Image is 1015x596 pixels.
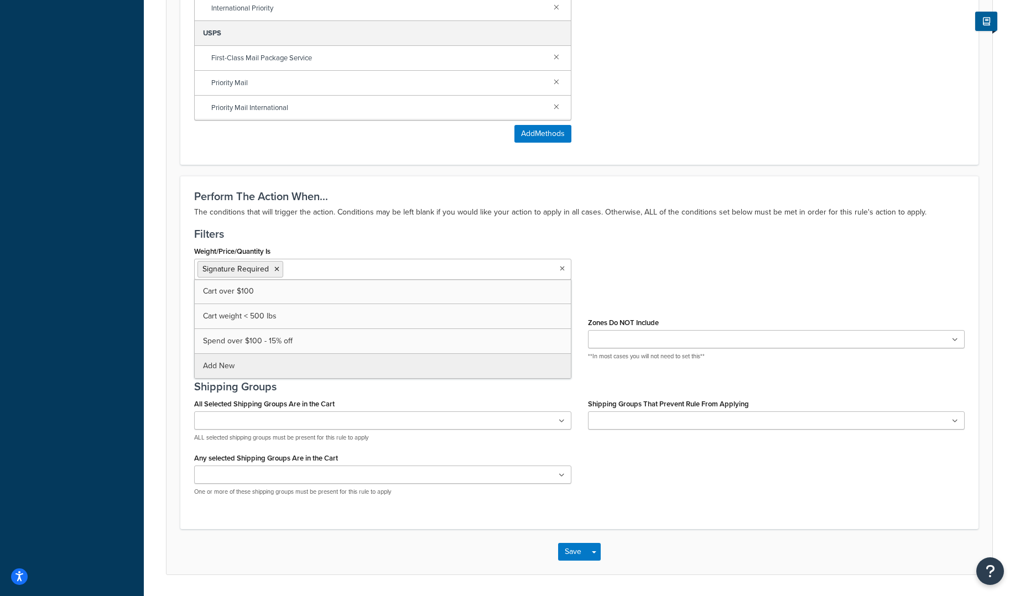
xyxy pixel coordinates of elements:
[194,228,965,240] h3: Filters
[194,206,965,219] p: The conditions that will trigger the action. Conditions may be left blank if you would like your ...
[195,354,571,378] a: Add New
[194,190,965,202] h3: Perform The Action When...
[195,329,571,353] a: Spend over $100 - 15% off
[195,304,571,328] a: Cart weight < 500 lbs
[203,360,235,372] span: Add New
[202,263,269,275] span: Signature Required
[588,400,749,408] label: Shipping Groups That Prevent Rule From Applying
[203,335,293,347] span: Spend over $100 - 15% off
[211,50,545,66] span: First-Class Mail Package Service
[194,299,965,311] h3: Shipping Zones
[195,21,571,46] div: USPS
[194,400,335,408] label: All Selected Shipping Groups Are in the Cart
[194,454,338,462] label: Any selected Shipping Groups Are in the Cart
[211,1,545,16] span: International Priority
[211,100,545,116] span: Priority Mail International
[203,310,277,322] span: Cart weight < 500 lbs
[195,279,571,304] a: Cart over $100
[211,75,545,91] span: Priority Mail
[194,488,571,496] p: One or more of these shipping groups must be present for this rule to apply
[514,125,571,143] button: AddMethods
[975,12,997,31] button: Show Help Docs
[203,285,254,297] span: Cart over $100
[976,557,1004,585] button: Open Resource Center
[194,380,965,393] h3: Shipping Groups
[194,433,571,442] p: ALL selected shipping groups must be present for this rule to apply
[588,318,659,327] label: Zones Do NOT Include
[588,352,965,360] p: **In most cases you will not need to set this**
[558,543,588,561] button: Save
[194,247,270,255] label: Weight/Price/Quantity Is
